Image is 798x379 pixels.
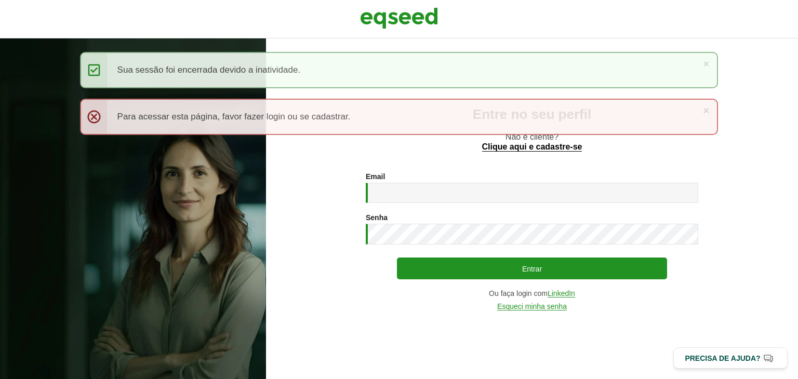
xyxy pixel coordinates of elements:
label: Email [366,173,385,180]
div: Para acessar esta página, favor fazer login ou se cadastrar. [80,99,719,135]
img: EqSeed Logo [360,5,438,31]
a: × [703,105,709,116]
a: Clique aqui e cadastre-se [482,143,582,152]
a: LinkedIn [548,290,575,297]
a: × [703,58,709,69]
a: Esqueci minha senha [497,303,567,310]
label: Senha [366,214,388,221]
div: Sua sessão foi encerrada devido a inatividade. [80,52,719,88]
div: Ou faça login com [366,290,698,297]
button: Entrar [397,258,667,279]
